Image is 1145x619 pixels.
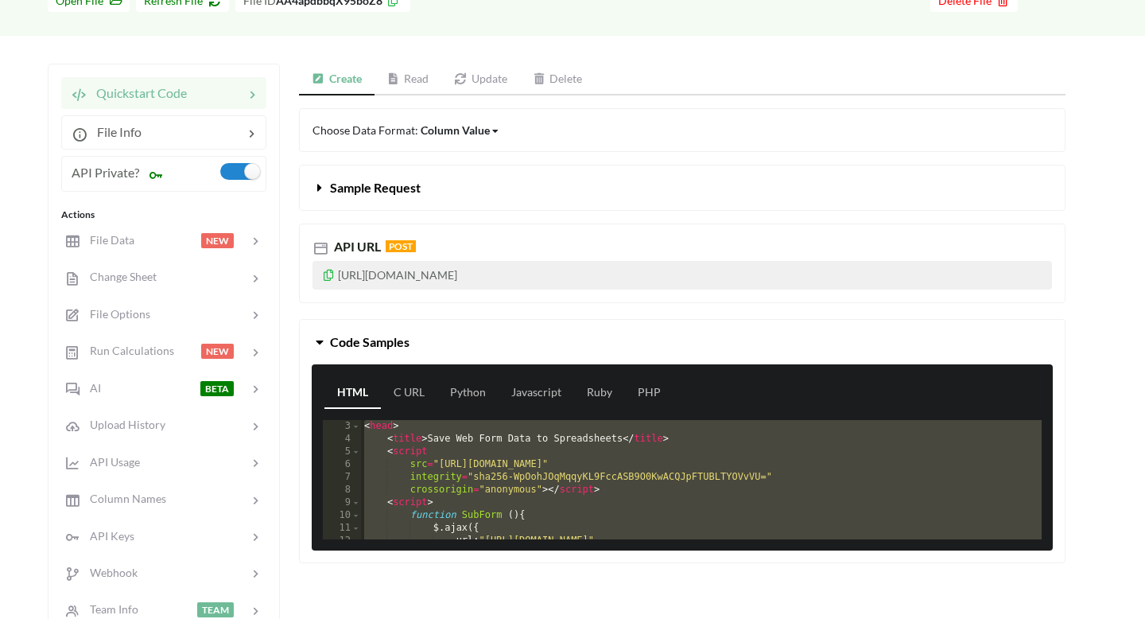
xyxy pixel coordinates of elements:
p: [URL][DOMAIN_NAME] [312,261,1052,290]
span: File Data [80,233,134,247]
span: Code Samples [330,334,409,349]
a: Create [299,64,375,95]
span: Change Sheet [80,270,157,283]
a: Delete [520,64,596,95]
span: Sample Request [330,180,421,195]
span: API Private? [72,165,139,180]
div: 9 [323,496,361,509]
a: Ruby [574,377,625,409]
div: Column Value [421,122,490,138]
span: AI [80,381,101,395]
span: File Options [80,307,150,321]
span: NEW [201,344,234,359]
span: Quickstart Code [87,85,187,100]
div: 11 [323,522,361,535]
span: NEW [201,233,234,248]
a: Update [441,64,520,95]
div: 7 [323,471,361,484]
div: 12 [323,535,361,547]
span: API URL [331,239,381,254]
div: 4 [323,433,361,446]
span: Webhook [80,566,138,579]
span: Upload History [80,418,165,431]
div: 5 [323,446,361,458]
span: TEAM [197,602,234,617]
span: Run Calculations [80,344,174,357]
div: 6 [323,458,361,471]
a: HTML [324,377,381,409]
a: Javascript [499,377,574,409]
button: Code Samples [300,320,1065,364]
span: BETA [200,381,234,396]
span: POST [386,240,416,252]
a: Python [437,377,499,409]
span: Choose Data Format: [312,123,500,137]
div: Actions [61,208,266,222]
div: 8 [323,484,361,496]
div: 10 [323,509,361,522]
div: 3 [323,420,361,433]
a: PHP [625,377,673,409]
button: Sample Request [300,165,1065,210]
span: API Usage [80,455,140,469]
span: File Info [87,124,142,139]
a: C URL [381,377,437,409]
span: Team Info [80,602,138,616]
a: Read [375,64,442,95]
span: API Keys [80,529,134,543]
span: Column Names [80,492,166,505]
